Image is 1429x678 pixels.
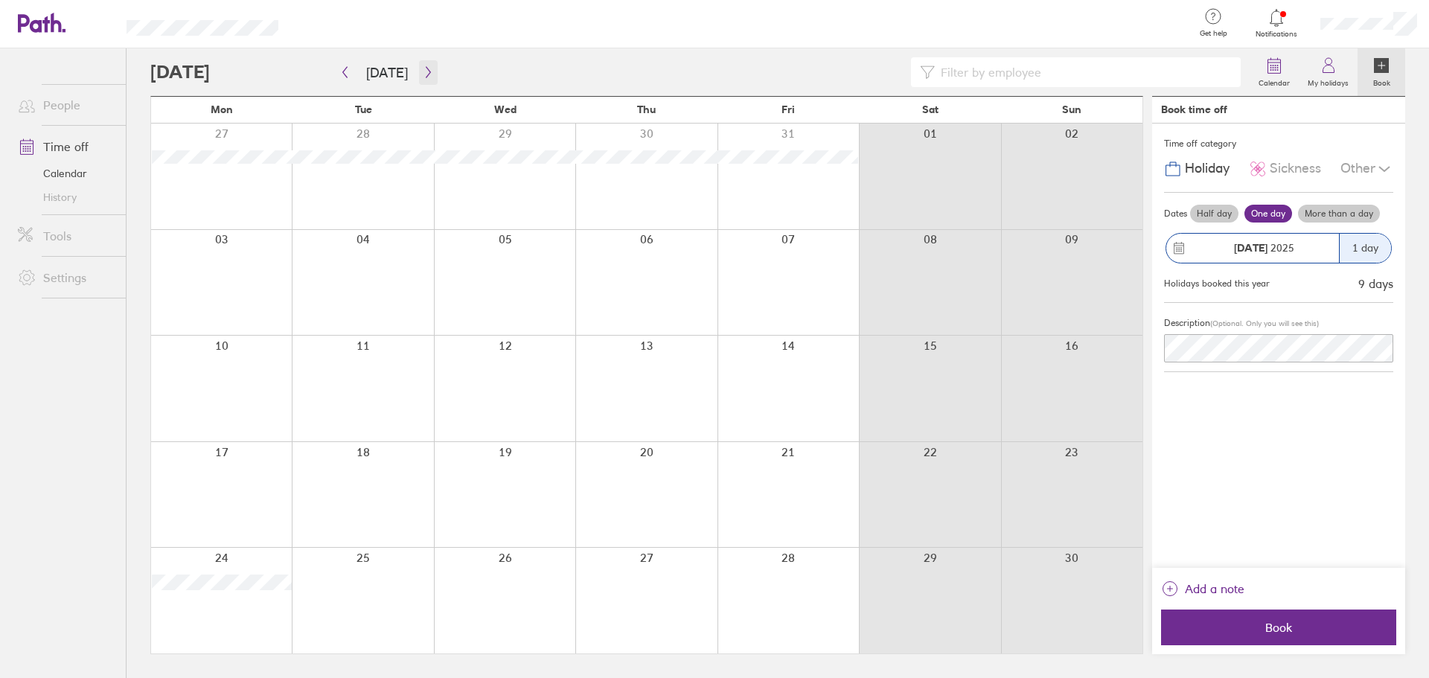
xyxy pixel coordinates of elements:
[1339,234,1391,263] div: 1 day
[1250,74,1299,88] label: Calendar
[1358,277,1393,290] div: 9 days
[354,60,420,85] button: [DATE]
[1298,205,1380,223] label: More than a day
[1234,242,1294,254] span: 2025
[6,185,126,209] a: History
[637,103,656,115] span: Thu
[1164,208,1187,219] span: Dates
[1161,103,1227,115] div: Book time off
[1161,577,1244,601] button: Add a note
[1253,7,1301,39] a: Notifications
[6,161,126,185] a: Calendar
[1299,48,1358,96] a: My holidays
[1358,48,1405,96] a: Book
[935,58,1232,86] input: Filter by employee
[1164,132,1393,155] div: Time off category
[6,221,126,251] a: Tools
[922,103,939,115] span: Sat
[1164,317,1210,328] span: Description
[1190,205,1238,223] label: Half day
[1164,278,1270,289] div: Holidays booked this year
[1185,161,1230,176] span: Holiday
[1234,241,1267,255] strong: [DATE]
[494,103,517,115] span: Wed
[1161,610,1396,645] button: Book
[1062,103,1081,115] span: Sun
[1270,161,1321,176] span: Sickness
[1299,74,1358,88] label: My holidays
[6,132,126,161] a: Time off
[1189,29,1238,38] span: Get help
[781,103,795,115] span: Fri
[355,103,372,115] span: Tue
[1164,226,1393,271] button: [DATE] 20251 day
[1340,155,1393,183] div: Other
[1253,30,1301,39] span: Notifications
[6,90,126,120] a: People
[1171,621,1386,634] span: Book
[1185,577,1244,601] span: Add a note
[211,103,233,115] span: Mon
[6,263,126,292] a: Settings
[1250,48,1299,96] a: Calendar
[1244,205,1292,223] label: One day
[1210,319,1319,328] span: (Optional. Only you will see this)
[1364,74,1399,88] label: Book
